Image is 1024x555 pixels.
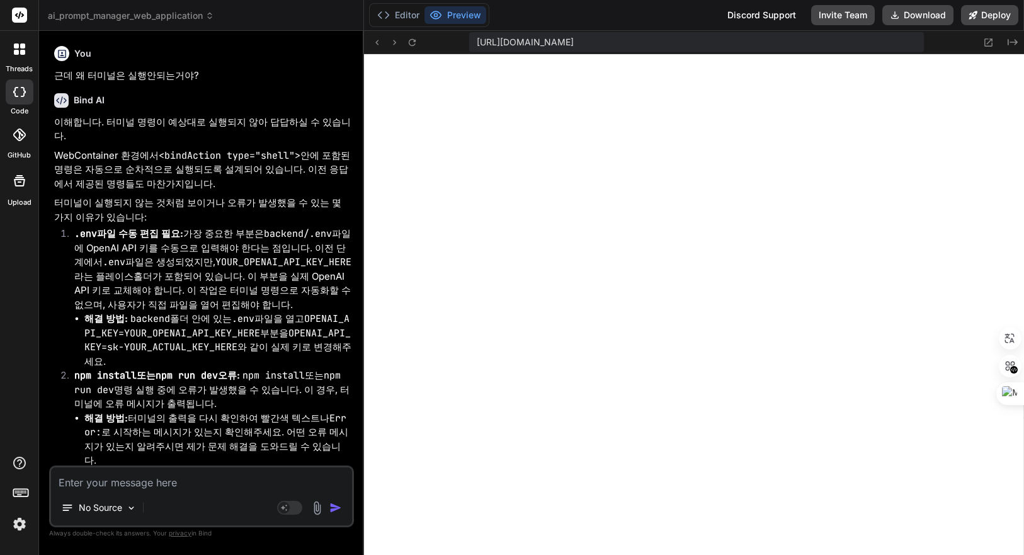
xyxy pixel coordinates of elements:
[8,150,31,161] label: GitHub
[74,369,351,411] p: 또는 명령 실행 중에 오류가 발생했을 수 있습니다. 이 경우, 터미널에 오류 메시지가 출력됩니다.
[74,369,346,396] code: npm run dev
[720,5,804,25] div: Discord Support
[242,369,305,382] code: npm install
[364,54,1024,555] iframe: Preview
[54,149,351,192] p: WebContainer 환경에서 안에 포함된 명령은 자동으로 순차적으로 실행되도록 설계되어 있습니다. 이전 응답에서 제공된 명령들도 마찬가지입니다.
[84,312,350,340] code: OPENAI_API_KEY=YOUR_OPENAI_API_KEY_HERE
[74,94,105,106] h6: Bind AI
[232,312,254,325] code: .env
[54,115,351,144] p: 이해합니다. 터미널 명령이 예상대로 실행되지 않아 답답하실 수 있습니다.
[79,501,122,514] p: No Source
[74,227,183,239] strong: 파일 수동 편집 필요:
[74,47,91,60] h6: You
[84,411,351,468] li: 터미널의 출력을 다시 확인하여 빨간색 텍스트나 로 시작하는 메시지가 있는지 확인해주세요. 어떤 오류 메시지가 있는지 알려주시면 제가 문제 해결을 도와드릴 수 있습니다.
[264,227,332,240] code: backend/.env
[372,6,424,24] button: Editor
[84,312,128,324] strong: 해결 방법:
[811,5,875,25] button: Invite Team
[882,5,953,25] button: Download
[126,503,137,513] img: Pick Models
[169,529,191,537] span: privacy
[310,501,324,515] img: attachment
[477,36,574,49] span: [URL][DOMAIN_NAME]
[84,312,351,369] li: 폴더 안에 있는 파일을 열고 부분을 와 같이 실제 키로 변경해주세요.
[74,369,137,382] code: npm install
[215,256,351,268] code: YOUR_OPENAI_API_KEY_HERE
[961,5,1018,25] button: Deploy
[6,64,33,74] label: threads
[103,256,125,268] code: .env
[74,369,240,381] strong: 또는 오류:
[84,412,128,424] strong: 해결 방법:
[329,501,342,514] img: icon
[54,69,351,83] p: 근데 왜 터미널은 실행안되는거야?
[159,149,300,162] code: <bindAction type="shell">
[49,527,354,539] p: Always double-check its answers. Your in Bind
[130,312,170,325] code: backend
[156,369,218,382] code: npm run dev
[48,9,214,22] span: ai_prompt_manager_web_application
[8,197,31,208] label: Upload
[11,106,28,117] label: code
[74,227,351,312] p: 가장 중요한 부분은 파일에 OpenAI API 키를 수동으로 입력해야 한다는 점입니다. 이전 단계에서 파일은 생성되었지만, 라는 플레이스홀더가 포함되어 있습니다. 이 부분을 ...
[54,196,351,224] p: 터미널이 실행되지 않는 것처럼 보이거나 오류가 발생했을 수 있는 몇 가지 이유가 있습니다:
[424,6,486,24] button: Preview
[9,513,30,535] img: settings
[74,227,97,240] code: .env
